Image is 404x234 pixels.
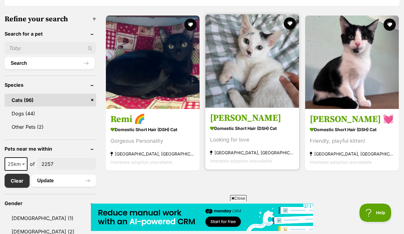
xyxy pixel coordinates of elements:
[310,137,394,145] div: Friendly, playful kitten!
[5,160,27,168] span: 25km
[91,204,313,231] iframe: Advertisement
[5,212,96,225] a: [DEMOGRAPHIC_DATA] (1)
[31,175,96,187] button: Update
[5,174,30,188] a: Clear
[230,195,247,201] span: Close
[359,204,392,222] iframe: Help Scout Beacon - Open
[305,109,399,171] a: [PERSON_NAME] 💓 Domestic Short Hair (DSH) Cat Friendly, playful kitten! [GEOGRAPHIC_DATA], [GEOGR...
[110,137,195,145] div: Gorgeous Personality
[205,14,299,108] img: Rocco - Domestic Short Hair (DSH) Cat
[5,42,96,54] input: Toby
[310,159,372,165] span: Interstate adoption unavailable
[310,150,394,158] strong: [GEOGRAPHIC_DATA], [GEOGRAPHIC_DATA]
[5,146,96,152] header: Pets near me within
[110,150,195,158] strong: [GEOGRAPHIC_DATA], [GEOGRAPHIC_DATA]
[5,120,96,133] a: Other Pets (2)
[5,57,95,69] button: Search
[5,94,96,107] a: Cats (96)
[5,82,96,88] header: Species
[210,136,294,144] div: Looking for love
[305,16,399,109] img: Nora 💓 - Domestic Short Hair (DSH) Cat
[384,19,396,31] button: favourite
[110,125,195,134] strong: Domestic Short Hair (DSH) Cat
[310,125,394,134] strong: Domestic Short Hair (DSH) Cat
[205,108,299,169] a: [PERSON_NAME] Domestic Short Hair (DSH) Cat Looking for love [GEOGRAPHIC_DATA], [GEOGRAPHIC_DATA]...
[30,160,35,168] span: of
[210,158,272,163] span: Interstate adoption unavailable
[37,158,96,170] input: postcode
[210,124,294,133] strong: Domestic Short Hair (DSH) Cat
[106,109,200,171] a: Remi 🌈 Domestic Short Hair (DSH) Cat Gorgeous Personality [GEOGRAPHIC_DATA], [GEOGRAPHIC_DATA] In...
[210,112,294,124] h3: [PERSON_NAME]
[106,16,200,109] img: Remi 🌈 - Domestic Short Hair (DSH) Cat
[210,148,294,157] strong: [GEOGRAPHIC_DATA], [GEOGRAPHIC_DATA]
[5,157,27,171] span: 25km
[110,114,195,125] h3: Remi 🌈
[184,19,197,31] button: favourite
[284,17,296,30] button: favourite
[110,159,172,165] span: Interstate adoption unavailable
[5,201,96,206] header: Gender
[5,107,96,120] a: Dogs (44)
[5,15,96,23] h3: Refine your search
[310,114,394,125] h3: [PERSON_NAME] 💓
[5,31,96,37] header: Search for a pet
